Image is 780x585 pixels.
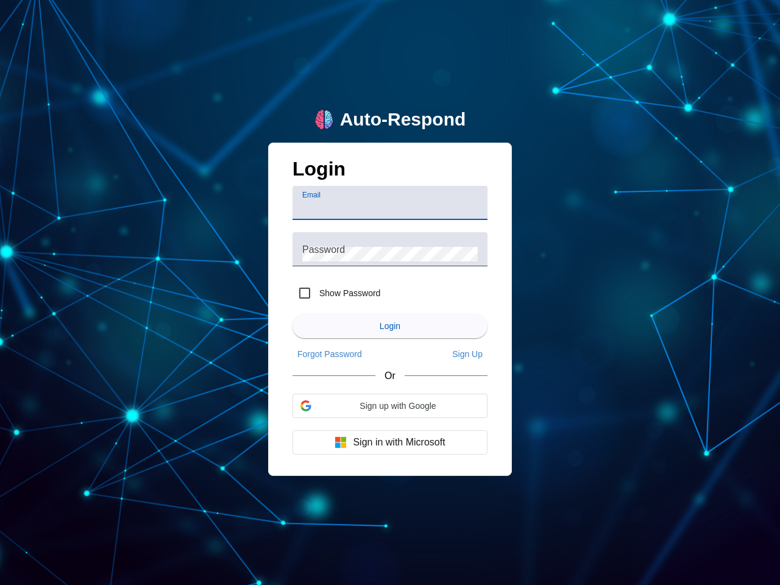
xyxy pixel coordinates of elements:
[380,321,400,331] span: Login
[314,110,334,129] img: logo
[292,394,487,418] div: Sign up with Google
[385,370,395,381] span: Or
[335,436,347,448] img: Microsoft logo
[292,430,487,455] button: Sign in with Microsoft
[292,158,487,186] h1: Login
[452,349,483,359] span: Sign Up
[317,287,380,299] label: Show Password
[340,109,466,130] div: Auto-Respond
[302,191,321,199] mat-label: Email
[292,314,487,338] button: Login
[316,401,480,411] span: Sign up with Google
[297,349,362,359] span: Forgot Password
[302,244,345,255] mat-label: Password
[314,109,466,130] a: logoAuto-Respond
